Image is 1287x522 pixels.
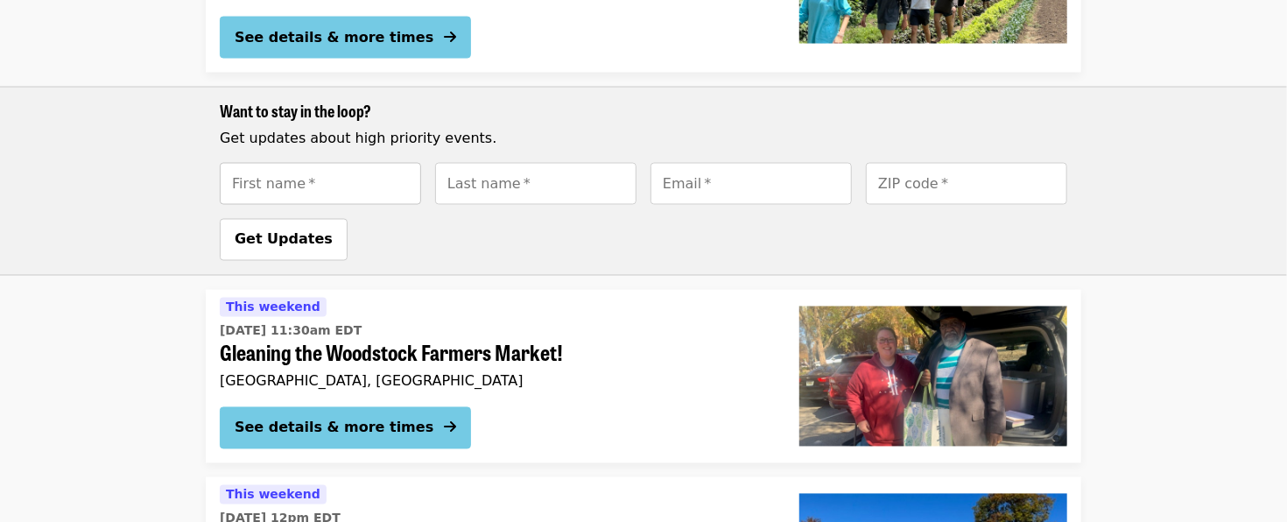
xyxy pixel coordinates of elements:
span: This weekend [226,300,320,314]
button: Get Updates [220,219,348,261]
button: See details & more times [220,17,471,59]
div: See details & more times [235,27,433,48]
input: [object Object] [435,163,636,205]
span: Get Updates [235,231,333,248]
i: arrow-right icon [444,420,456,436]
span: This weekend [226,488,320,502]
time: [DATE] 11:30am EDT [220,322,362,341]
button: See details & more times [220,407,471,449]
input: [object Object] [220,163,421,205]
div: [GEOGRAPHIC_DATA], [GEOGRAPHIC_DATA] [220,373,771,390]
input: [object Object] [866,163,1067,205]
img: Gleaning the Woodstock Farmers Market! organized by Society of St. Andrew [799,307,1067,447]
span: Want to stay in the loop? [220,99,371,122]
a: See details for "Gleaning the Woodstock Farmers Market!" [206,290,1081,463]
i: arrow-right icon [444,29,456,46]
span: Get updates about high priority events. [220,130,496,146]
span: Gleaning the Woodstock Farmers Market! [220,341,771,366]
input: [object Object] [651,163,852,205]
div: See details & more times [235,418,433,439]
